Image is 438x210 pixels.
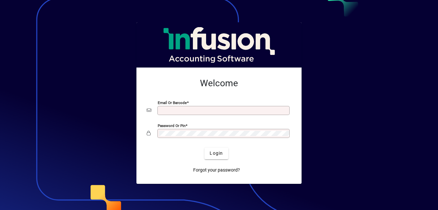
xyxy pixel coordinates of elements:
[191,164,243,176] a: Forgot your password?
[158,100,187,105] mat-label: Email or Barcode
[204,148,228,159] button: Login
[147,78,291,89] h2: Welcome
[193,167,240,173] span: Forgot your password?
[210,150,223,157] span: Login
[158,123,185,128] mat-label: Password or Pin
